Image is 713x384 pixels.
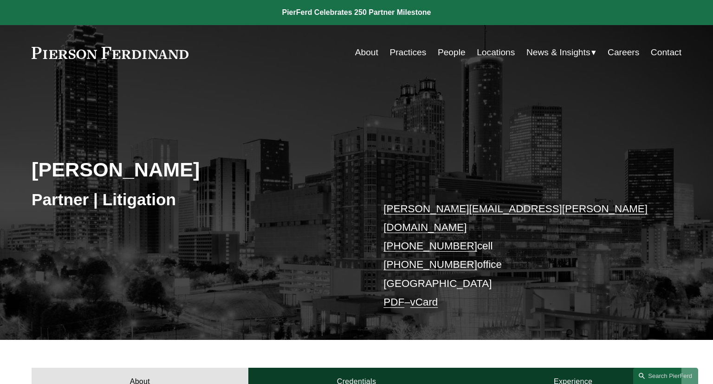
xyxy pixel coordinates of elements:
a: folder dropdown [526,44,596,61]
a: Locations [477,44,515,61]
a: [PERSON_NAME][EMAIL_ADDRESS][PERSON_NAME][DOMAIN_NAME] [383,203,648,233]
a: About [355,44,378,61]
a: [PHONE_NUMBER] [383,259,477,270]
a: Careers [608,44,639,61]
a: Practices [389,44,426,61]
h3: Partner | Litigation [32,189,356,210]
a: [PHONE_NUMBER] [383,240,477,252]
a: PDF [383,296,404,308]
span: News & Insights [526,45,590,61]
h2: [PERSON_NAME] [32,157,356,182]
a: vCard [410,296,438,308]
a: Search this site [633,368,698,384]
a: Contact [651,44,681,61]
a: People [438,44,466,61]
p: cell office [GEOGRAPHIC_DATA] – [383,200,654,312]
